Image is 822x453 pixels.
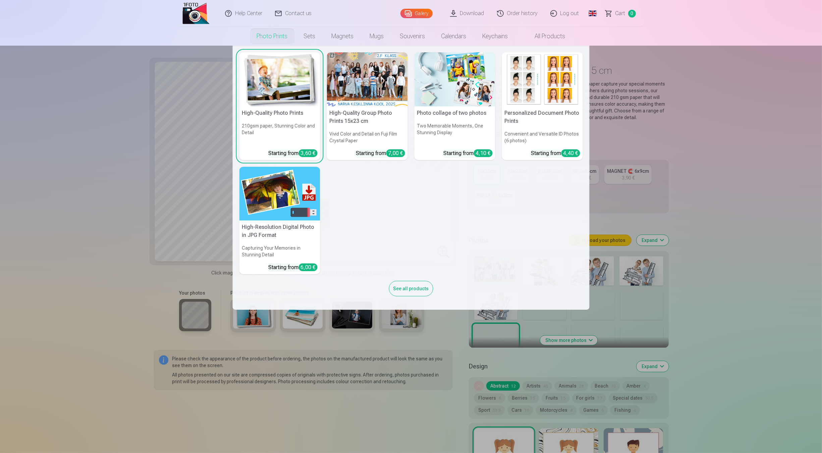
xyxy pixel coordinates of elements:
[239,220,320,242] h5: High-Resolution Digital Photo in JPG Format
[296,27,324,46] a: Sets
[299,263,318,271] div: 6,00 €
[327,106,408,128] h5: High-Quality Group Photo Prints 15x23 cm
[474,149,493,157] div: 4,10 €
[502,52,583,160] a: Personalized Document Photo PrintsPersonalized Document Photo PrintsConvenient and Versatile ID P...
[182,3,210,24] img: /zh3
[356,149,405,157] div: Starting from
[239,167,320,274] a: High-Resolution Digital Photo in JPG FormatHigh-Resolution Digital Photo in JPG FormatCapturing Y...
[362,27,392,46] a: Mugs
[415,120,495,147] h6: Two Memorable Moments, One Stunning Display
[239,52,320,160] a: High-Quality Photo PrintsHigh-Quality Photo Prints210gsm paper, Stunning Color and DetailStarting...
[475,27,516,46] a: Keychains
[239,167,320,221] img: High-Resolution Digital Photo in JPG Format
[327,128,408,147] h6: Vivid Color and Detail on Fuji Film Crystal Paper
[561,149,580,157] div: 4,40 €
[502,52,583,106] img: Personalized Document Photo Prints
[386,149,405,157] div: 7,00 €
[415,52,495,160] a: Photo collage of two photosPhoto collage of two photosTwo Memorable Moments, One Stunning Display...
[239,106,320,120] h5: High-Quality Photo Prints
[531,149,580,157] div: Starting from
[444,149,493,157] div: Starting from
[389,281,433,296] div: See all products
[269,149,318,157] div: Starting from
[502,128,583,147] h6: Convenient and Versatile ID Photos (6 photos)
[628,10,636,17] span: 0
[269,263,318,271] div: Starting from
[249,27,296,46] a: Photo prints
[327,52,408,160] a: High-Quality Group Photo Prints 15x23 cmVivid Color and Detail on Fuji Film Crystal PaperStarting...
[324,27,362,46] a: Magnets
[239,242,320,261] h6: Capturing Your Memories in Stunning Detail
[239,52,320,106] img: High-Quality Photo Prints
[239,120,320,147] h6: 210gsm paper, Stunning Color and Detail
[389,285,433,292] a: See all products
[502,106,583,128] h5: Personalized Document Photo Prints
[400,9,433,18] a: Gallery
[392,27,433,46] a: Souvenirs
[516,27,573,46] a: All products
[615,9,625,17] span: Сart
[415,106,495,120] h5: Photo collage of two photos
[415,52,495,106] img: Photo collage of two photos
[433,27,475,46] a: Calendars
[299,149,318,157] div: 3,60 €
